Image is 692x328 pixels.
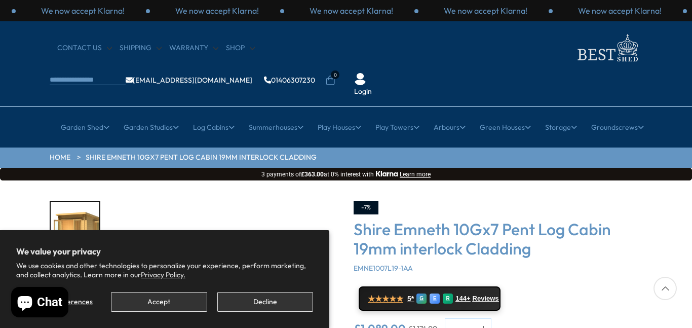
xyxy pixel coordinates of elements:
p: We now accept Klarna! [41,5,125,16]
div: R [443,294,453,304]
div: 2 / 3 [553,5,687,16]
img: Emneth_2990g209010gx719mm-030life_e9f9deeb-37bb-4c40-ab52-b54535801b1a_200x200.jpg [51,202,99,269]
a: 0 [325,76,335,86]
img: logo [571,31,642,64]
a: CONTACT US [57,43,112,53]
p: We now accept Klarna! [578,5,662,16]
button: Decline [217,292,313,312]
a: Storage [545,115,577,140]
a: Summerhouses [249,115,303,140]
p: We now accept Klarna! [175,5,259,16]
a: 01406307230 [264,77,315,84]
a: [EMAIL_ADDRESS][DOMAIN_NAME] [126,77,252,84]
a: Shop [226,43,255,53]
span: ★★★★★ [368,294,403,304]
div: 1 / 3 [16,5,150,16]
a: Shipping [120,43,162,53]
a: Login [354,87,372,97]
img: User Icon [354,73,366,85]
inbox-online-store-chat: Shopify online store chat [8,287,71,320]
div: -7% [354,201,378,214]
div: G [416,294,427,304]
h3: Shire Emneth 10Gx7 Pent Log Cabin 19mm interlock Cladding [354,220,642,259]
a: ★★★★★ 5* G E R 144+ Reviews [359,286,501,311]
span: 0 [331,70,339,79]
div: E [430,294,440,304]
p: We now accept Klarna! [310,5,393,16]
p: We now accept Klarna! [444,5,527,16]
a: Arbours [434,115,466,140]
a: Shire Emneth 10Gx7 Pent Log Cabin 19mm interlock Cladding [86,153,317,163]
span: Reviews [473,295,499,303]
a: Play Houses [318,115,361,140]
a: Garden Shed [61,115,109,140]
span: 144+ [455,295,470,303]
div: 1 / 3 [418,5,553,16]
a: Play Towers [375,115,419,140]
a: Log Cabins [193,115,235,140]
div: 2 / 3 [150,5,284,16]
div: 3 / 3 [284,5,418,16]
h2: We value your privacy [16,246,313,257]
a: Warranty [169,43,218,53]
p: We use cookies and other technologies to personalize your experience, perform marketing, and coll... [16,261,313,279]
a: Groundscrews [591,115,644,140]
a: Privacy Policy. [141,270,185,279]
a: Garden Studios [124,115,179,140]
span: EMNE1007L19-1AA [354,264,413,273]
a: Green Houses [480,115,531,140]
div: 1 / 12 [50,201,100,270]
a: HOME [50,153,70,163]
button: Accept [111,292,207,312]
